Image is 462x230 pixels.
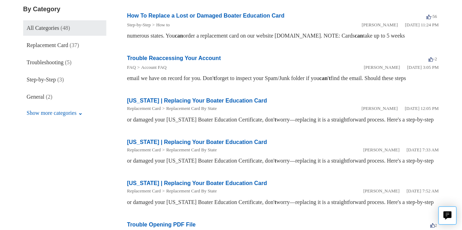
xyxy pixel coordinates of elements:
[429,56,437,61] span: -2
[175,33,183,39] em: can
[127,222,196,228] a: Trouble Opening PDF File
[23,106,86,120] button: Show more categories
[166,147,217,152] a: Replacement Card By State
[127,198,439,206] div: or damaged your [US_STATE] Boater Education Certificate, don' worry—replacing it is a straightfor...
[166,188,217,193] a: Replacement Card By State
[57,77,64,83] span: (3)
[127,188,161,193] a: Replacement Card
[127,139,267,145] a: [US_STATE] | Replacing Your Boater Education Card
[23,72,106,87] a: Step-by-Step (3)
[364,64,400,71] li: [PERSON_NAME]
[23,89,106,105] a: General (2)
[407,188,439,193] time: 05/22/2024, 07:52
[166,106,217,111] a: Replacement Card By State
[427,14,437,19] span: -56
[127,106,161,111] a: Replacement Card
[405,106,439,111] time: 05/22/2024, 12:05
[127,180,267,186] a: [US_STATE] | Replacing Your Boater Education Card
[161,105,217,112] li: Replacement Card By State
[430,223,437,228] span: 2
[127,116,439,124] div: or damaged your [US_STATE] Boater Education Certificate, don' worry—replacing it is a straightfor...
[275,199,276,205] em: t
[363,146,400,153] li: [PERSON_NAME]
[127,157,439,165] div: or damaged your [US_STATE] Boater Education Certificate, don' worry—replacing it is a straightfor...
[27,77,56,83] span: Step-by-Step
[23,20,106,36] a: All Categories (48)
[27,94,45,100] span: General
[127,22,151,27] a: Step-by-Step
[65,59,72,65] span: (5)
[23,38,106,53] a: Replacement Card (37)
[61,25,70,31] span: (48)
[127,74,439,83] div: email we have on record for you. Don' forget to inspect your Spam/Junk folder if you ' find the e...
[156,22,170,27] a: How to
[329,75,331,81] em: t
[141,65,166,70] a: Account FAQ
[127,146,161,153] li: Replacement Card
[161,146,217,153] li: Replacement Card By State
[27,42,68,48] span: Replacement Card
[127,21,151,28] li: Step-by-Step
[213,75,215,81] em: t
[127,105,161,112] li: Replacement Card
[362,105,398,112] li: [PERSON_NAME]
[127,64,136,71] li: FAQ
[363,188,400,195] li: [PERSON_NAME]
[275,117,276,123] em: t
[23,5,106,14] h3: By Category
[355,33,363,39] em: can
[23,55,106,70] a: Troubleshooting (5)
[407,65,439,70] time: 01/05/2024, 15:05
[70,42,79,48] span: (37)
[27,59,64,65] span: Troubleshooting
[127,32,439,40] div: numerous states. You order a replacement card on our website [DOMAIN_NAME]. NOTE: Cards take up t...
[407,147,439,152] time: 05/22/2024, 07:33
[46,94,52,100] span: (2)
[405,22,439,27] time: 03/10/2022, 23:24
[275,158,276,164] em: t
[127,147,161,152] a: Replacement Card
[136,64,167,71] li: Account FAQ
[319,75,328,81] em: can
[127,65,136,70] a: FAQ
[127,188,161,195] li: Replacement Card
[127,13,285,19] a: How To Replace a Lost or Damaged Boater Education Card
[438,206,457,225] button: Live chat
[161,188,217,195] li: Replacement Card By State
[151,21,170,28] li: How to
[127,55,221,61] a: Trouble Reaccessing Your Account
[27,25,59,31] span: All Categories
[127,98,267,104] a: [US_STATE] | Replacing Your Boater Education Card
[362,21,398,28] li: [PERSON_NAME]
